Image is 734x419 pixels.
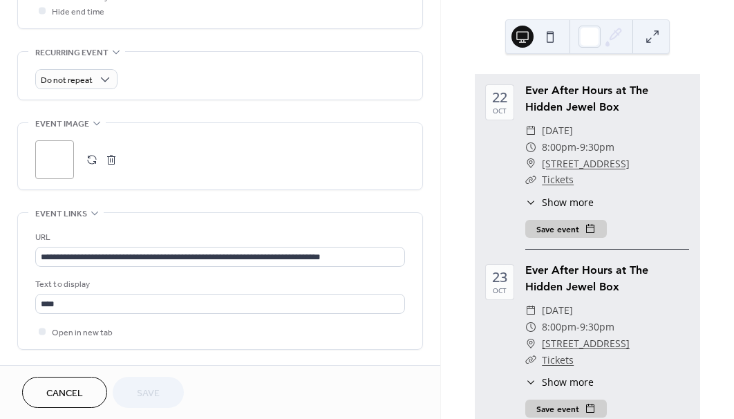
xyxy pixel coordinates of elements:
[22,377,107,408] button: Cancel
[525,375,536,389] div: ​
[35,207,87,221] span: Event links
[542,195,594,209] span: Show more
[580,319,614,335] span: 9:30pm
[493,107,507,114] div: Oct
[525,352,536,369] div: ​
[525,122,536,139] div: ​
[41,73,93,89] span: Do not repeat
[525,335,536,352] div: ​
[542,375,594,389] span: Show more
[525,195,594,209] button: ​Show more
[492,270,507,284] div: 23
[525,139,536,156] div: ​
[525,319,536,335] div: ​
[35,230,402,245] div: URL
[525,302,536,319] div: ​
[542,173,574,186] a: Tickets
[525,263,648,293] a: Ever After Hours at The Hidden Jewel Box
[52,5,104,19] span: Hide end time
[35,117,89,131] span: Event image
[46,387,83,401] span: Cancel
[52,326,113,340] span: Open in new tab
[576,139,580,156] span: -
[576,319,580,335] span: -
[542,335,630,352] a: [STREET_ADDRESS]
[525,171,536,188] div: ​
[542,156,630,172] a: [STREET_ADDRESS]
[525,220,607,238] button: Save event
[525,400,607,418] button: Save event
[542,319,576,335] span: 8:00pm
[525,156,536,172] div: ​
[35,140,74,179] div: ;
[580,139,614,156] span: 9:30pm
[525,375,594,389] button: ​Show more
[35,46,109,60] span: Recurring event
[542,302,573,319] span: [DATE]
[525,195,536,209] div: ​
[542,353,574,366] a: Tickets
[492,91,507,104] div: 22
[35,277,402,292] div: Text to display
[542,139,576,156] span: 8:00pm
[525,84,648,113] a: Ever After Hours at The Hidden Jewel Box
[493,287,507,294] div: Oct
[542,122,573,139] span: [DATE]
